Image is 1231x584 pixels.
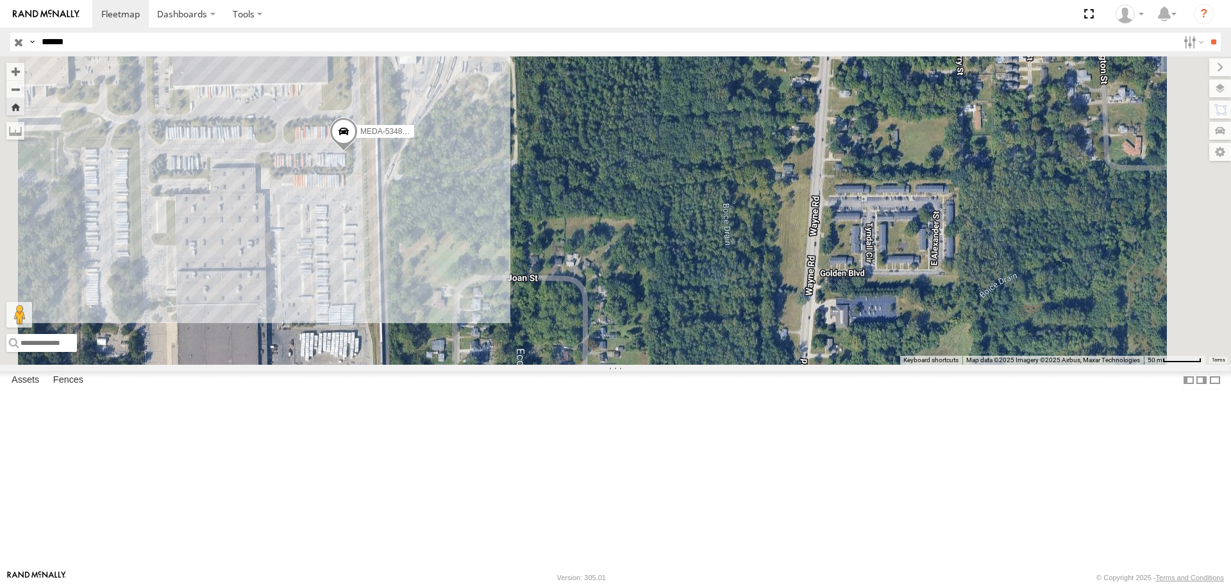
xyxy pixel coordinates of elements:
[7,571,66,584] a: Visit our Website
[1096,574,1224,581] div: © Copyright 2025 -
[27,33,37,51] label: Search Query
[6,80,24,98] button: Zoom out
[1178,33,1206,51] label: Search Filter Options
[6,98,24,115] button: Zoom Home
[1194,4,1214,24] i: ?
[6,302,32,328] button: Drag Pegman onto the map to open Street View
[47,372,90,390] label: Fences
[13,10,80,19] img: rand-logo.svg
[1209,371,1221,390] label: Hide Summary Table
[1182,371,1195,390] label: Dock Summary Table to the Left
[903,356,959,365] button: Keyboard shortcuts
[1195,371,1208,390] label: Dock Summary Table to the Right
[1148,356,1162,363] span: 50 m
[1111,4,1148,24] div: Marcos Avelar
[1144,356,1205,365] button: Map Scale: 50 m per 57 pixels
[6,122,24,140] label: Measure
[1209,143,1231,161] label: Map Settings
[5,372,46,390] label: Assets
[6,63,24,80] button: Zoom in
[360,127,434,136] span: MEDA-534804-Swing
[966,356,1140,363] span: Map data ©2025 Imagery ©2025 Airbus, Maxar Technologies
[1156,574,1224,581] a: Terms and Conditions
[1212,357,1225,362] a: Terms
[557,574,606,581] div: Version: 305.01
